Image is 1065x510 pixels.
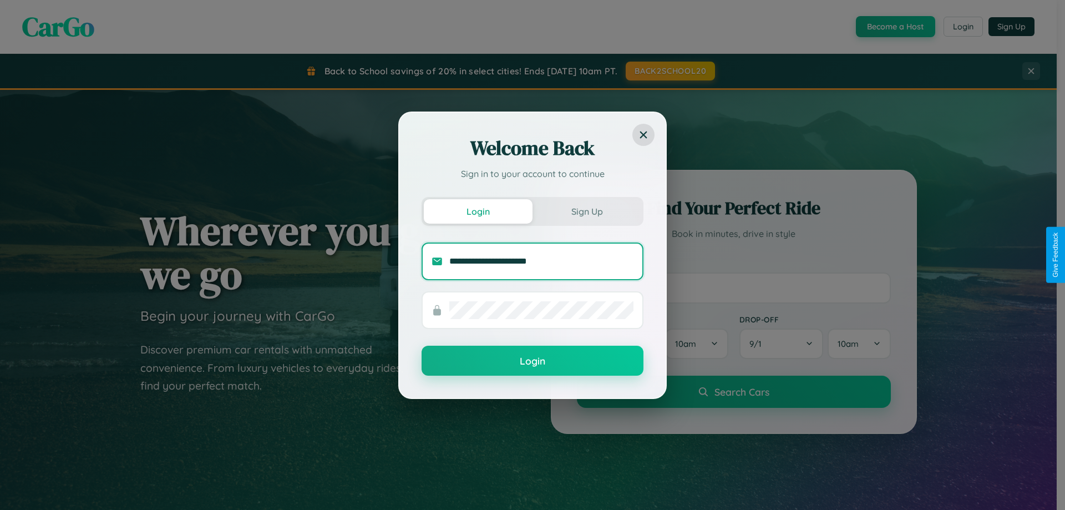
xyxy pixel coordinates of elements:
[424,199,532,224] button: Login
[1052,233,1059,277] div: Give Feedback
[422,346,643,376] button: Login
[532,199,641,224] button: Sign Up
[422,135,643,161] h2: Welcome Back
[422,167,643,180] p: Sign in to your account to continue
